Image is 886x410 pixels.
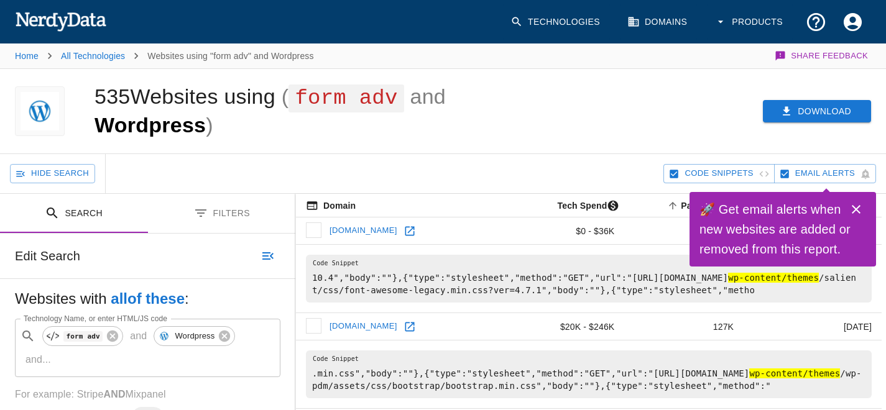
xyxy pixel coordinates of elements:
[503,4,610,40] a: Technologies
[763,100,871,123] button: Download
[10,164,95,183] button: Hide Search
[844,197,869,222] button: Close
[95,84,446,137] h1: 535 Websites using
[147,50,313,62] p: Websites using "form adv" and Wordpress
[400,317,419,336] a: Open purefinancial.com in new window
[306,222,321,238] img: thinknewfound.com icon
[624,217,744,245] td: 39K
[728,273,819,283] hl: wp-content/themes
[663,164,774,183] button: Hide Code Snippets
[111,290,185,307] b: all of these
[306,350,872,398] pre: .min.css","body":""},{"type":"stylesheet","method":"GET","url":"[URL][DOMAIN_NAME] /wp-pdm/assets...
[834,4,871,40] button: Account Settings
[306,198,356,213] span: The registered domain name (i.e. "nerdydata.com").
[24,313,167,324] label: Technology Name, or enter HTML/JS code
[326,317,400,336] a: [DOMAIN_NAME]
[795,166,855,181] span: You are receiving email alerts for this report. Click to disable.
[15,246,80,266] h6: Edit Search
[42,326,123,346] div: form adv
[404,84,446,108] span: and
[749,368,840,378] hl: wp-content/themes
[624,313,744,340] td: 127K
[15,43,314,68] nav: breadcrumb
[15,387,280,402] p: For example: Stripe Mixpanel
[773,43,871,68] button: Share Feedback
[326,221,400,240] a: [DOMAIN_NAME]
[15,289,280,309] h5: Websites with :
[125,329,152,344] p: and
[288,84,404,112] span: form adv
[744,313,882,340] td: [DATE]
[306,255,872,303] pre: 10.4","body":""},{"type":"stylesheet","method":"GET","url":"[URL][DOMAIN_NAME] /salient/css/font-...
[306,318,321,334] img: purefinancial.com icon
[61,51,125,61] a: All Technologies
[497,217,625,245] td: $0 - $36K
[282,84,289,108] span: (
[620,4,697,40] a: Domains
[699,199,851,259] h6: 🚀 Get email alerts when new websites are added or removed from this report.
[707,4,793,40] button: Products
[15,9,106,34] img: NerdyData.com
[774,164,876,183] button: You are receiving email alerts for this report. Click to disable.
[21,86,59,136] img: "form adv" and Wordpress logo
[206,113,213,137] span: )
[168,329,221,343] span: Wordpress
[148,194,296,233] button: Filters
[103,389,125,399] b: AND
[497,313,625,340] td: $20K - $246K
[21,352,56,367] p: and ...
[95,113,206,137] span: Wordpress
[542,198,625,213] span: The estimated minimum and maximum annual tech spend each webpage has, based on the free, freemium...
[15,51,39,61] a: Home
[665,198,744,213] span: A page popularity ranking based on a domain's backlinks. Smaller numbers signal more popular doma...
[400,222,419,240] a: Open thinknewfound.com in new window
[154,326,235,346] div: Wordpress
[798,4,834,40] button: Support and Documentation
[824,322,871,369] iframe: Drift Widget Chat Controller
[63,331,103,342] code: form adv
[685,166,753,181] span: Hide Code Snippets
